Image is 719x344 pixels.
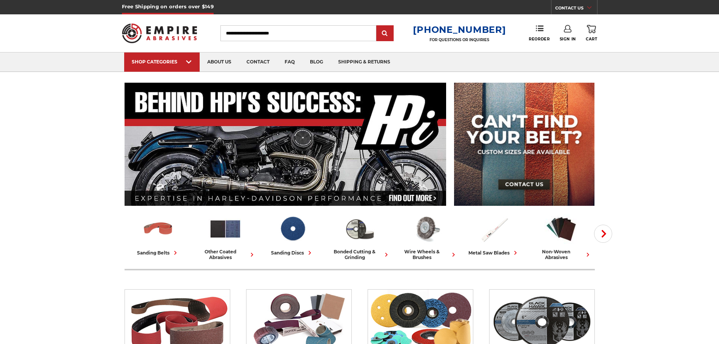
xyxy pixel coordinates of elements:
span: Cart [586,37,597,42]
div: wire wheels & brushes [396,249,457,260]
div: metal saw blades [468,249,519,257]
img: Banner for an interview featuring Horsepower Inc who makes Harley performance upgrades featured o... [125,83,446,206]
a: CONTACT US [555,4,597,14]
a: Cart [586,25,597,42]
img: Sanding Belts [142,213,175,245]
div: sanding discs [271,249,314,257]
div: sanding belts [137,249,179,257]
span: Reorder [529,37,550,42]
div: other coated abrasives [195,249,256,260]
a: Reorder [529,25,550,41]
a: shipping & returns [331,52,398,72]
img: Sanding Discs [276,213,309,245]
img: Metal Saw Blades [477,213,511,245]
a: wire wheels & brushes [396,213,457,260]
a: sanding belts [128,213,189,257]
span: Sign In [560,37,576,42]
a: other coated abrasives [195,213,256,260]
a: blog [302,52,331,72]
img: Empire Abrasives [122,19,197,48]
a: faq [277,52,302,72]
div: non-woven abrasives [531,249,592,260]
a: metal saw blades [463,213,525,257]
a: contact [239,52,277,72]
a: bonded cutting & grinding [329,213,390,260]
a: about us [200,52,239,72]
img: promo banner for custom belts. [454,83,594,206]
img: Non-woven Abrasives [545,213,578,245]
div: SHOP CATEGORIES [132,59,192,65]
img: Bonded Cutting & Grinding [343,213,376,245]
div: bonded cutting & grinding [329,249,390,260]
a: sanding discs [262,213,323,257]
p: FOR QUESTIONS OR INQUIRIES [413,37,506,42]
img: Other Coated Abrasives [209,213,242,245]
a: non-woven abrasives [531,213,592,260]
a: [PHONE_NUMBER] [413,24,506,35]
button: Next [594,225,612,243]
img: Wire Wheels & Brushes [410,213,443,245]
